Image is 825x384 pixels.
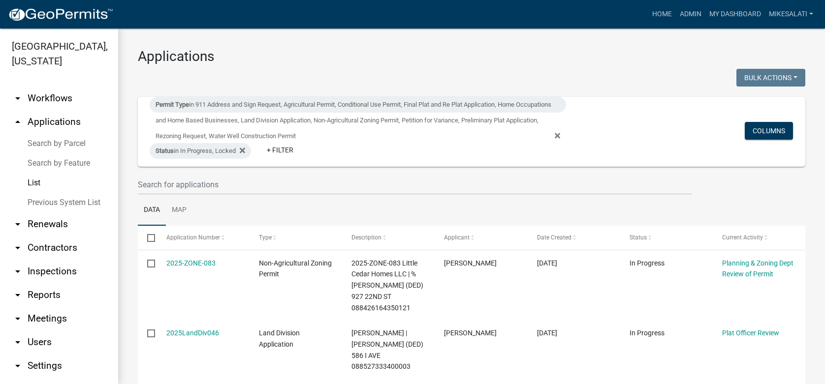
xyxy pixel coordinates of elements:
i: arrow_drop_up [12,116,24,128]
span: Crisler, Dennis | Crisler, Rebecca (DED) 586 I AVE 088527333400003 [351,329,423,370]
span: Current Activity [722,234,763,241]
a: Home [648,5,676,24]
span: Applicant [444,234,470,241]
span: Dennis Crisler [444,329,497,337]
div: in 911 Address and Sign Request, Agricultural Permit, Conditional Use Permit, Final Plat and Re P... [150,97,566,113]
h3: Applications [138,48,805,65]
a: + Filter [259,141,301,159]
datatable-header-cell: Applicant [435,226,527,249]
span: Status [630,234,647,241]
a: Data [138,195,166,226]
span: In Progress [630,259,665,267]
datatable-header-cell: Date Created [527,226,620,249]
a: 2025-ZONE-083 [166,259,216,267]
input: Search for applications [138,175,692,195]
span: Land Division Application [259,329,300,348]
span: Sam Drenth [444,259,497,267]
i: arrow_drop_down [12,266,24,277]
i: arrow_drop_down [12,360,24,372]
datatable-header-cell: Current Activity [713,226,805,249]
span: Type [259,234,272,241]
a: 2025LandDiv046 [166,329,219,337]
a: Admin [676,5,705,24]
datatable-header-cell: Description [342,226,435,249]
i: arrow_drop_down [12,336,24,348]
a: MikeSalati [765,5,817,24]
span: 09/18/2025 [537,329,557,337]
span: 09/18/2025 [537,259,557,267]
span: Description [351,234,381,241]
a: Map [166,195,192,226]
i: arrow_drop_down [12,242,24,254]
i: arrow_drop_down [12,289,24,301]
datatable-header-cell: Type [250,226,342,249]
button: Columns [745,122,793,140]
a: Planning & Zoning Dept Review of Permit [722,259,793,278]
i: arrow_drop_down [12,218,24,230]
datatable-header-cell: Status [620,226,713,249]
datatable-header-cell: Select [138,226,157,249]
i: arrow_drop_down [12,313,24,325]
a: Plat Officer Review [722,329,779,337]
span: In Progress [630,329,665,337]
span: Application Number [166,234,220,241]
span: Date Created [537,234,571,241]
datatable-header-cell: Application Number [157,226,249,249]
a: My Dashboard [705,5,765,24]
span: 2025-ZONE-083 Little Cedar Homes LLC | % Samuel Drenth (DED) 927 22ND ST 088426164350121 [351,259,423,312]
div: in In Progress, Locked [150,143,251,159]
button: Bulk Actions [736,69,805,87]
span: Status [156,147,174,154]
i: arrow_drop_down [12,92,24,104]
span: Non-Agricultural Zoning Permit [259,259,332,278]
span: Permit Type [156,101,189,108]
